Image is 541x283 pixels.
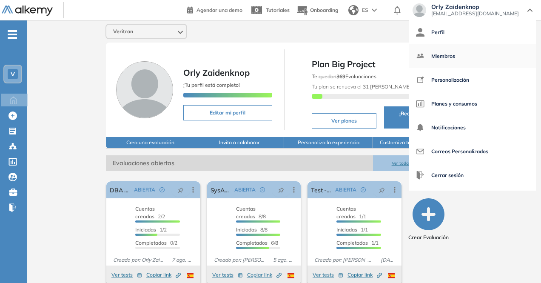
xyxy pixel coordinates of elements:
button: Editar mi perfil [183,105,272,120]
img: ESP [288,273,294,278]
span: Copiar link [146,271,181,279]
a: Miembros [416,46,529,66]
span: 2/2 [135,206,165,220]
a: Planes y consumos [416,94,529,114]
a: Personalización [416,70,529,90]
img: icon [416,171,424,180]
button: Onboarding [296,1,338,20]
span: V [11,71,15,77]
span: Iniciadas [336,226,357,233]
span: Miembros [431,46,455,66]
span: 0/2 [135,240,177,246]
img: icon [416,76,424,84]
button: Ver planes [312,113,376,129]
button: ¡Recomienda y gana! [384,106,450,129]
img: Logo [2,6,53,16]
span: Correos Personalizados [431,141,488,162]
span: ABIERTA [234,186,256,194]
span: Agendar una demo [196,7,242,13]
span: Completados [336,240,368,246]
span: Tutoriales [266,7,290,13]
button: Copiar link [347,270,382,280]
span: check-circle [361,187,366,192]
span: ABIERTA [134,186,155,194]
span: 8/8 [236,226,268,233]
a: Perfil [416,22,529,43]
a: SysAdmin Networking [211,181,231,198]
a: Correos Personalizados [416,141,529,162]
span: Onboarding [310,7,338,13]
button: pushpin [272,183,290,197]
span: Cuentas creadas [135,206,155,220]
span: check-circle [159,187,165,192]
b: 31 [PERSON_NAME] [362,83,411,90]
span: ABIERTA [335,186,356,194]
img: icon [416,123,424,132]
span: ES [362,6,368,14]
span: 8/8 [236,206,266,220]
span: Plan Big Project [312,58,450,71]
span: Completados [135,240,167,246]
img: icon [416,147,424,156]
i: - [8,34,17,35]
span: Creado por: [PERSON_NAME] [211,256,270,264]
span: Creado por: [PERSON_NAME] [311,256,377,264]
span: [DATE] [377,256,398,264]
span: check-circle [260,187,265,192]
span: Personalización [431,70,469,90]
span: 1/2 [135,226,167,233]
button: Personaliza la experiencia [284,137,373,149]
span: Planes y consumos [431,94,477,114]
span: 7 ago. 2025 [168,256,197,264]
span: pushpin [278,186,284,193]
span: 5 ago. 2025 [270,256,297,264]
span: ¡Tu perfil está completo! [183,82,240,88]
span: Orly Zaidenknop [431,3,519,10]
span: Copiar link [347,271,382,279]
button: pushpin [171,183,190,197]
span: Orly Zaidenknop [183,67,250,78]
a: DBA K8S Test [110,181,131,198]
span: Crear Evaluación [408,234,449,241]
span: Perfil [431,22,444,43]
img: ESP [187,273,194,278]
span: Iniciadas [236,226,257,233]
span: Tu plan se renueva el [312,83,411,90]
span: [EMAIL_ADDRESS][DOMAIN_NAME] [431,10,519,17]
span: 1/1 [336,226,368,233]
img: ESP [388,273,395,278]
span: Cuentas creadas [236,206,256,220]
span: Iniciadas [135,226,156,233]
img: icon [416,28,424,37]
button: Cerrar sesión [416,165,464,186]
a: Notificaciones [416,117,529,138]
span: pushpin [178,186,184,193]
span: Veritran [113,28,133,35]
button: Ver tests [313,270,343,280]
img: arrow [372,9,377,12]
img: icon [416,52,424,60]
button: Ver tests [111,270,142,280]
a: Test - AWS [311,181,332,198]
span: Copiar link [247,271,282,279]
img: icon [416,100,424,108]
button: Copiar link [247,270,282,280]
span: Evaluaciones abiertas [106,155,373,171]
button: Crear Evaluación [408,198,449,241]
button: Invita a colaborar [195,137,284,149]
span: 1/1 [336,240,379,246]
b: 369 [336,73,345,80]
div: Widget de chat [498,242,541,283]
iframe: Chat Widget [498,242,541,283]
span: Cerrar sesión [431,165,464,186]
img: Foto de perfil [116,61,173,118]
span: 6/8 [236,240,278,246]
span: Cuentas creadas [336,206,356,220]
span: pushpin [379,186,385,193]
img: world [348,5,359,15]
button: Customiza tu espacio de trabajo [373,137,462,149]
span: Completados [236,240,268,246]
button: pushpin [373,183,391,197]
a: Agendar una demo [187,4,242,14]
button: Ver tests [212,270,243,280]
